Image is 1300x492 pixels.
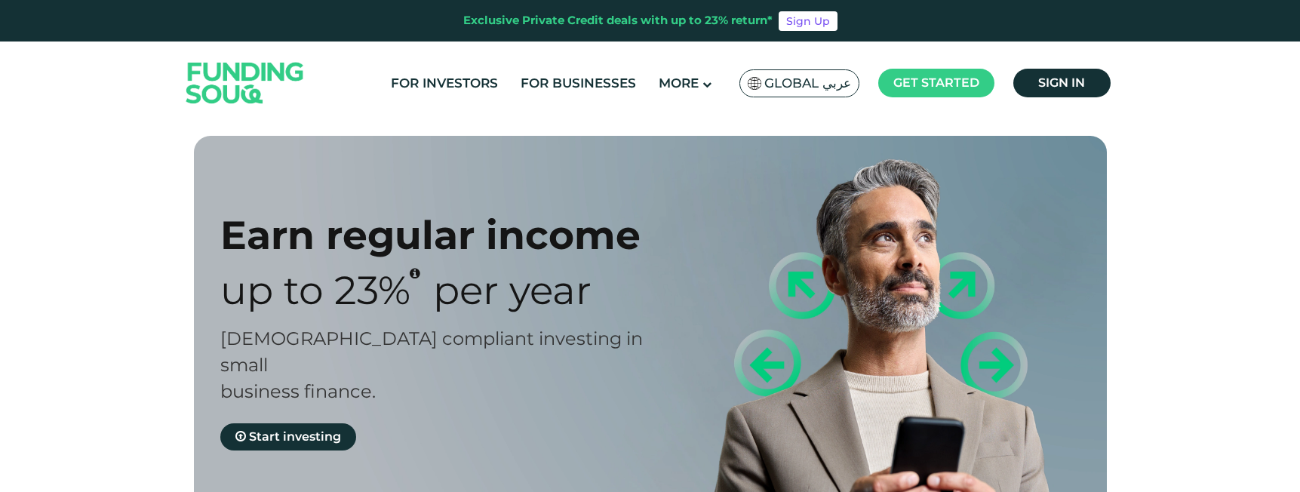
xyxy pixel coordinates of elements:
[171,45,319,121] img: Logo
[220,423,356,450] a: Start investing
[1013,69,1111,97] a: Sign in
[249,429,341,444] span: Start investing
[387,71,502,96] a: For Investors
[893,75,979,90] span: Get started
[779,11,837,31] a: Sign Up
[433,266,592,314] span: Per Year
[463,12,773,29] div: Exclusive Private Credit deals with up to 23% return*
[659,75,699,91] span: More
[748,77,761,90] img: SA Flag
[410,267,420,279] i: 23% IRR (expected) ~ 15% Net yield (expected)
[220,327,643,402] span: [DEMOGRAPHIC_DATA] compliant investing in small business finance.
[220,211,677,259] div: Earn regular income
[220,266,410,314] span: Up to 23%
[764,75,851,92] span: Global عربي
[1038,75,1085,90] span: Sign in
[517,71,640,96] a: For Businesses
